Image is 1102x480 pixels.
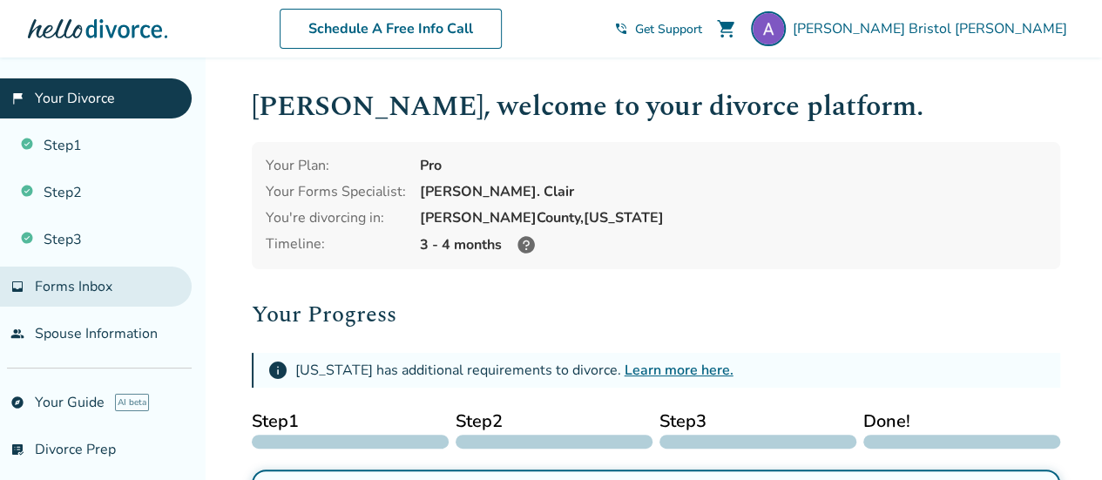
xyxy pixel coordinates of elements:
[10,280,24,294] span: inbox
[252,297,1060,332] h2: Your Progress
[35,277,112,296] span: Forms Inbox
[10,395,24,409] span: explore
[635,21,702,37] span: Get Support
[420,208,1046,227] div: [PERSON_NAME] County, [US_STATE]
[863,409,1060,435] span: Done!
[420,156,1046,175] div: Pro
[10,443,24,456] span: list_alt_check
[716,18,737,39] span: shopping_cart
[266,182,406,201] div: Your Forms Specialist:
[10,327,24,341] span: people
[252,85,1060,128] h1: [PERSON_NAME] , welcome to your divorce platform.
[266,208,406,227] div: You're divorcing in:
[420,234,1046,255] div: 3 - 4 months
[252,409,449,435] span: Step 1
[420,182,1046,201] div: [PERSON_NAME]. Clair
[793,19,1074,38] span: [PERSON_NAME] Bristol [PERSON_NAME]
[625,361,734,380] a: Learn more here.
[280,9,502,49] a: Schedule A Free Info Call
[751,11,786,46] img: Amy Bristol
[659,409,856,435] span: Step 3
[295,361,734,380] div: [US_STATE] has additional requirements to divorce.
[10,91,24,105] span: flag_2
[267,360,288,381] span: info
[115,394,149,411] span: AI beta
[614,21,702,37] a: phone_in_talkGet Support
[456,409,652,435] span: Step 2
[614,22,628,36] span: phone_in_talk
[266,156,406,175] div: Your Plan:
[266,234,406,255] div: Timeline:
